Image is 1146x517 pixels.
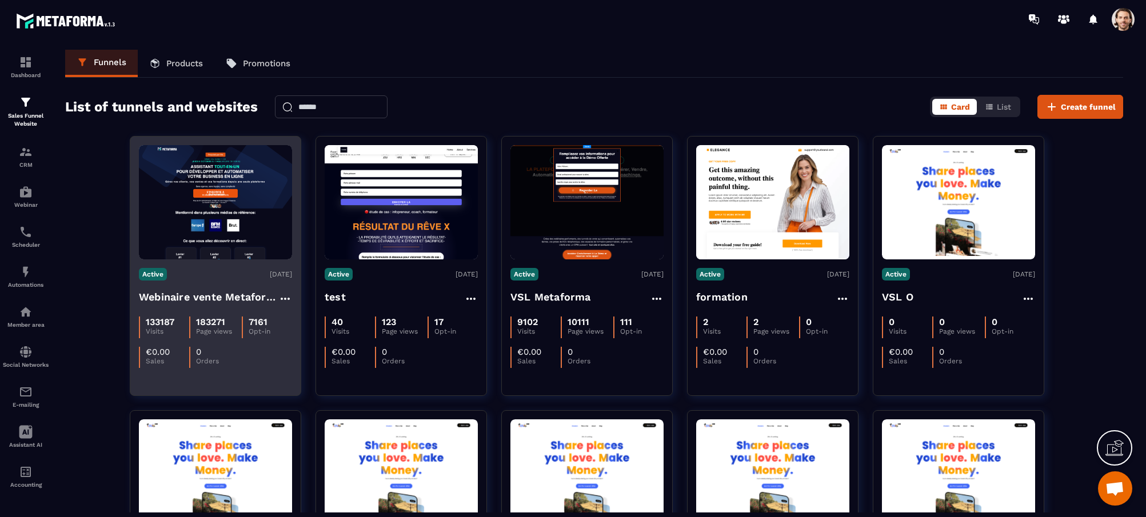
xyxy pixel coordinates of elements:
[3,87,49,137] a: formationformationSales Funnel Website
[696,268,724,280] p: Active
[517,327,561,335] p: Visits
[889,357,932,365] p: Sales
[753,347,758,357] p: 0
[3,47,49,87] a: formationformationDashboard
[166,58,203,69] p: Products
[19,185,33,199] img: automations
[325,289,346,305] h4: test
[620,316,632,327] p: 111
[332,357,375,365] p: Sales
[138,50,214,77] a: Products
[827,270,849,278] p: [DATE]
[939,347,944,357] p: 0
[196,327,241,335] p: Page views
[3,296,49,336] a: automationsautomationsMember area
[992,327,1035,335] p: Opt-in
[882,268,910,280] p: Active
[3,416,49,456] a: Assistant AI
[94,57,126,67] p: Funnels
[214,50,302,77] a: Promotions
[249,327,292,335] p: Opt-in
[806,316,812,327] p: 0
[19,145,33,159] img: formation
[3,336,49,376] a: social-networksocial-networkSocial Networks
[3,362,49,368] p: Social Networks
[332,347,356,357] p: €0.00
[139,145,292,259] img: image
[332,327,375,335] p: Visits
[325,145,478,259] img: image
[332,316,343,327] p: 40
[19,95,33,109] img: formation
[510,145,664,259] img: image
[3,72,49,78] p: Dashboard
[510,289,591,305] h4: VSL Metaforma
[139,289,278,305] h4: Webinaire vente Metaforma
[889,327,932,335] p: Visits
[325,268,353,280] p: Active
[3,202,49,208] p: Webinar
[939,316,945,327] p: 0
[16,10,119,31] img: logo
[517,347,541,357] p: €0.00
[139,268,167,280] p: Active
[196,347,201,357] p: 0
[3,456,49,496] a: accountantaccountantAccounting
[19,225,33,239] img: scheduler
[1061,101,1116,113] span: Create funnel
[3,402,49,408] p: E-mailing
[382,327,427,335] p: Page views
[939,327,984,335] p: Page views
[978,99,1018,115] button: List
[753,316,758,327] p: 2
[3,162,49,168] p: CRM
[641,270,664,278] p: [DATE]
[196,357,239,365] p: Orders
[753,357,797,365] p: Orders
[703,357,746,365] p: Sales
[1037,95,1123,119] button: Create funnel
[434,327,478,335] p: Opt-in
[19,305,33,319] img: automations
[568,316,589,327] p: 10111
[510,268,538,280] p: Active
[992,316,997,327] p: 0
[3,137,49,177] a: formationformationCRM
[146,347,170,357] p: €0.00
[456,270,478,278] p: [DATE]
[997,102,1011,111] span: List
[696,145,849,259] img: image
[932,99,977,115] button: Card
[146,327,189,335] p: Visits
[382,357,425,365] p: Orders
[703,327,746,335] p: Visits
[382,347,387,357] p: 0
[19,55,33,69] img: formation
[1013,270,1035,278] p: [DATE]
[19,385,33,399] img: email
[65,95,258,118] h2: List of tunnels and websites
[146,357,189,365] p: Sales
[65,50,138,77] a: Funnels
[703,347,727,357] p: €0.00
[517,357,561,365] p: Sales
[19,345,33,359] img: social-network
[703,316,708,327] p: 2
[620,327,664,335] p: Opt-in
[434,316,444,327] p: 17
[3,217,49,257] a: schedulerschedulerScheduler
[3,177,49,217] a: automationsautomationsWebinar
[568,347,573,357] p: 0
[889,316,895,327] p: 0
[939,357,983,365] p: Orders
[19,265,33,279] img: automations
[882,149,1035,257] img: image
[270,270,292,278] p: [DATE]
[517,316,538,327] p: 9102
[3,282,49,288] p: Automations
[3,482,49,488] p: Accounting
[1098,471,1132,506] div: Open chat
[382,316,396,327] p: 123
[889,347,913,357] p: €0.00
[882,289,913,305] h4: VSL O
